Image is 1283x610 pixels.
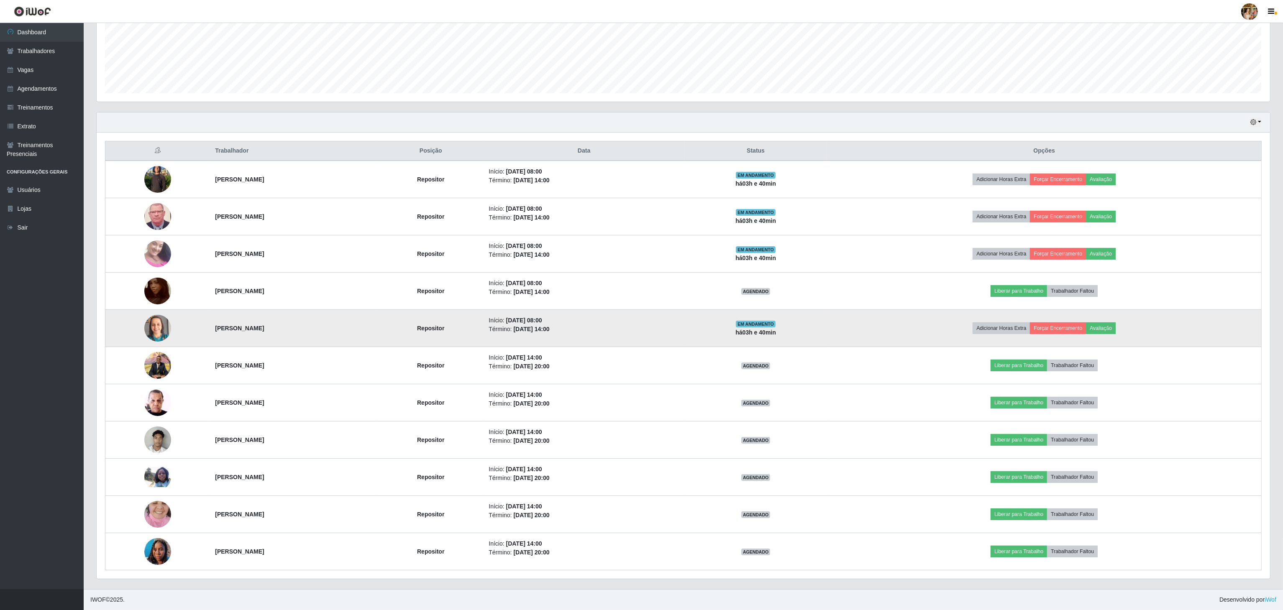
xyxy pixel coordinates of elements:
[506,317,542,324] time: [DATE] 08:00
[506,466,542,472] time: [DATE] 14:00
[144,156,171,203] img: 1750884845211.jpeg
[735,329,776,336] strong: há 03 h e 40 min
[144,199,171,234] img: 1750202852235.jpeg
[489,465,679,474] li: Início:
[513,437,549,444] time: [DATE] 20:00
[513,400,549,407] time: [DATE] 20:00
[506,354,542,361] time: [DATE] 14:00
[513,251,549,258] time: [DATE] 14:00
[489,242,679,250] li: Início:
[513,177,549,184] time: [DATE] 14:00
[489,436,679,445] li: Término:
[1030,322,1086,334] button: Forçar Encerramento
[506,429,542,435] time: [DATE] 14:00
[735,217,776,224] strong: há 03 h e 40 min
[417,362,444,369] strong: Repositor
[489,288,679,296] li: Término:
[417,176,444,183] strong: Repositor
[144,528,171,575] img: 1754308708581.jpeg
[513,475,549,481] time: [DATE] 20:00
[1047,360,1098,371] button: Trabalhador Faltou
[735,255,776,261] strong: há 03 h e 40 min
[736,172,776,179] span: EM ANDAMENTO
[215,176,264,183] strong: [PERSON_NAME]
[1047,434,1098,446] button: Trabalhador Faltou
[489,362,679,371] li: Término:
[144,262,171,320] img: 1753963411980.jpeg
[506,280,542,286] time: [DATE] 08:00
[417,399,444,406] strong: Repositor
[417,548,444,555] strong: Repositor
[417,213,444,220] strong: Repositor
[489,502,679,511] li: Início:
[378,141,484,161] th: Posição
[736,321,776,327] span: EM ANDAMENTO
[484,141,684,161] th: Data
[991,508,1047,520] button: Liberar para Trabalho
[741,511,771,518] span: AGENDADO
[90,596,106,603] span: IWOF
[513,326,549,332] time: [DATE] 14:00
[1086,248,1116,260] button: Avaliação
[1086,322,1116,334] button: Avaliação
[489,511,679,520] li: Término:
[417,250,444,257] strong: Repositor
[144,385,171,420] img: 1752502072081.jpeg
[144,422,171,457] img: 1752582436297.jpeg
[215,511,264,518] strong: [PERSON_NAME]
[991,397,1047,408] button: Liberar para Trabalho
[144,490,171,538] img: 1753380554375.jpeg
[1030,248,1086,260] button: Forçar Encerramento
[506,168,542,175] time: [DATE] 08:00
[489,250,679,259] li: Término:
[991,471,1047,483] button: Liberar para Trabalho
[735,180,776,187] strong: há 03 h e 40 min
[489,391,679,399] li: Início:
[210,141,378,161] th: Trabalhador
[1047,397,1098,408] button: Trabalhador Faltou
[489,213,679,222] li: Término:
[215,474,264,480] strong: [PERSON_NAME]
[1086,211,1116,222] button: Avaliação
[1030,211,1086,222] button: Forçar Encerramento
[973,174,1030,185] button: Adicionar Horas Extra
[1047,508,1098,520] button: Trabalhador Faltou
[489,399,679,408] li: Término:
[1047,546,1098,557] button: Trabalhador Faltou
[489,428,679,436] li: Início:
[506,391,542,398] time: [DATE] 14:00
[215,213,264,220] strong: [PERSON_NAME]
[215,399,264,406] strong: [PERSON_NAME]
[1086,174,1116,185] button: Avaliação
[684,141,827,161] th: Status
[741,549,771,555] span: AGENDADO
[513,549,549,556] time: [DATE] 20:00
[991,360,1047,371] button: Liberar para Trabalho
[489,325,679,334] li: Término:
[973,322,1030,334] button: Adicionar Horas Extra
[90,595,125,604] span: © 2025 .
[489,176,679,185] li: Término:
[215,325,264,332] strong: [PERSON_NAME]
[991,285,1047,297] button: Liberar para Trabalho
[417,436,444,443] strong: Repositor
[736,246,776,253] span: EM ANDAMENTO
[991,546,1047,557] button: Liberar para Trabalho
[489,548,679,557] li: Término:
[513,214,549,221] time: [DATE] 14:00
[144,304,171,352] img: 1755715203050.jpeg
[513,363,549,370] time: [DATE] 20:00
[489,316,679,325] li: Início:
[506,540,542,547] time: [DATE] 14:00
[489,353,679,362] li: Início:
[417,474,444,480] strong: Repositor
[506,205,542,212] time: [DATE] 08:00
[741,288,771,295] span: AGENDADO
[827,141,1261,161] th: Opções
[991,434,1047,446] button: Liberar para Trabalho
[741,474,771,481] span: AGENDADO
[215,436,264,443] strong: [PERSON_NAME]
[417,288,444,294] strong: Repositor
[144,230,171,278] img: 1753110543973.jpeg
[1265,596,1276,603] a: iWof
